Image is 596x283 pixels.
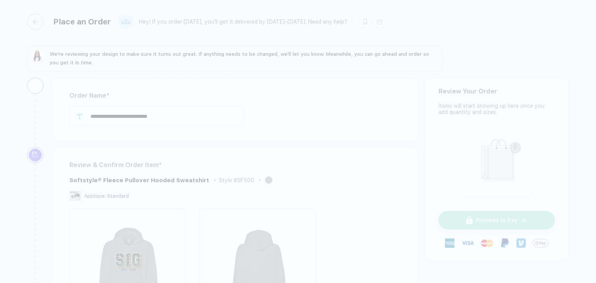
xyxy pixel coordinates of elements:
img: user profile [119,15,133,29]
img: Venmo [516,238,526,248]
div: Order Name [69,90,400,102]
div: Review & Confirm Order Item [69,159,400,171]
button: We're reviewing your design to make sure it turns out great. If anything needs to be changed, we'... [32,50,438,67]
div: Softstyle® Fleece Pullover Hooded Sweatshirt [69,177,209,184]
img: express [445,238,454,248]
img: shopping_bag.png [465,134,529,190]
span: Applique : [84,193,106,199]
div: Style # SF500 [219,177,254,183]
img: master-card [481,237,493,249]
span: Standard [107,193,129,199]
span: We're reviewing your design to make sure it turns out great. If anything needs to be changed, we'... [50,51,429,66]
img: Paypal [500,238,509,248]
img: Applique [69,191,81,201]
div: Place an Order [53,17,111,26]
img: visa [461,237,474,249]
div: Items will start showing up here once you add quantity and sizes. [438,103,555,115]
img: Google Pay [533,235,548,251]
div: Hey! If you order [DATE], you'll get it delivered by [DATE]–[DATE]. Need any help? [139,19,347,25]
div: Review Your Order [438,88,555,95]
img: sophie [32,50,44,62]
